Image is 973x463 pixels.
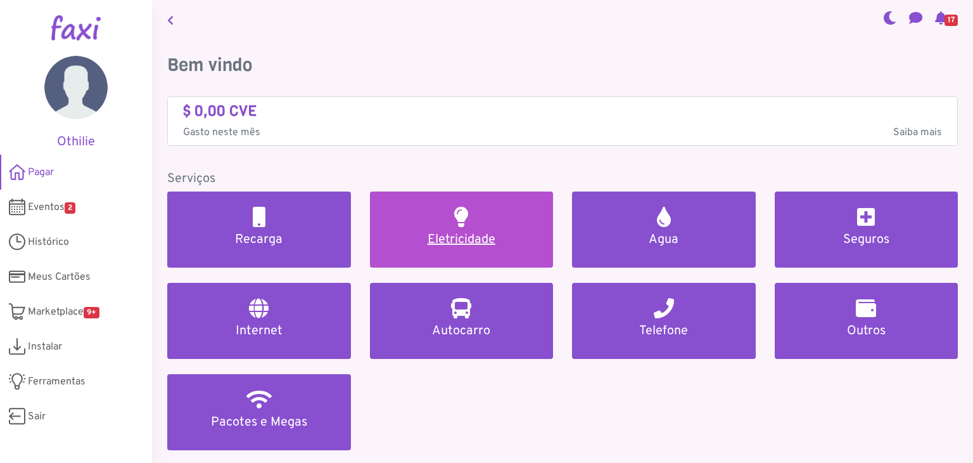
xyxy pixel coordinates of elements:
h5: Serviços [167,171,958,186]
h5: Seguros [790,232,943,247]
span: Sair [28,409,46,424]
a: $ 0,00 CVE Gasto neste mêsSaiba mais [183,102,942,141]
h5: Othilie [19,134,133,150]
h5: Eletricidade [385,232,538,247]
h5: Recarga [182,232,336,247]
a: Internet [167,283,351,359]
span: Instalar [28,339,62,355]
h5: Autocarro [385,323,538,339]
h4: $ 0,00 CVE [183,102,942,121]
a: Othilie [19,56,133,150]
a: Recarga [167,192,351,268]
h5: Internet [182,323,336,339]
span: 2 [65,202,75,214]
span: Meus Cartões [28,270,91,285]
h5: Outros [790,323,943,339]
span: Marketplace [28,304,99,320]
span: 17 [944,15,958,26]
a: Pacotes e Megas [167,374,351,450]
span: 9+ [84,307,99,318]
span: Eventos [28,200,75,215]
span: Pagar [28,165,54,180]
h5: Agua [587,232,741,247]
h5: Pacotes e Megas [182,415,336,430]
span: Saiba mais [893,125,942,140]
a: Telefone [572,283,756,359]
a: Seguros [775,192,958,268]
h5: Telefone [587,323,741,339]
h3: Bem vindo [167,55,958,76]
a: Agua [572,192,756,268]
a: Outros [775,283,958,359]
span: Histórico [28,235,69,250]
span: Ferramentas [28,374,86,389]
a: Autocarro [370,283,554,359]
a: Eletricidade [370,192,554,268]
p: Gasto neste mês [183,125,942,140]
